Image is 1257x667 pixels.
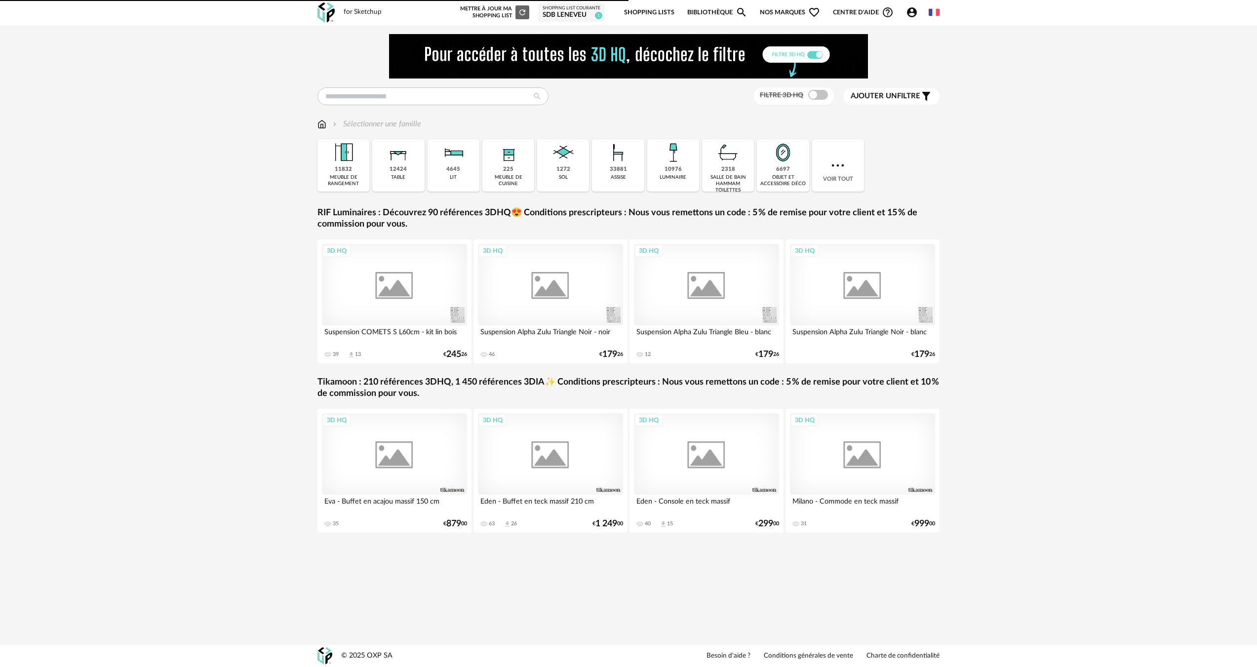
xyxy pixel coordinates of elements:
img: Salle%20de%20bain.png [715,139,742,166]
div: 3D HQ [790,244,819,257]
span: 999 [914,520,929,527]
span: Magnify icon [736,6,747,18]
a: Shopping Lists [624,1,674,24]
img: more.7b13dc1.svg [829,157,847,174]
div: assise [611,174,626,181]
a: Conditions générales de vente [764,652,853,661]
span: Heart Outline icon [808,6,820,18]
div: 46 [489,351,495,358]
div: Eden - Console en teck massif [634,495,779,514]
span: filtre [851,91,920,101]
img: Sol.png [550,139,577,166]
span: Nos marques [760,1,820,24]
img: Table.png [385,139,412,166]
div: sol [559,174,568,181]
div: € 26 [755,351,779,358]
img: Rangement.png [495,139,522,166]
a: Shopping List courante SDB LENEVEU 1 [543,5,600,20]
div: € 00 [911,520,935,527]
div: 31 [801,520,807,527]
div: Sélectionner une famille [331,118,421,130]
img: OXP [317,2,335,23]
span: 299 [758,520,773,527]
div: 3D HQ [322,414,351,427]
div: € 00 [592,520,623,527]
div: objet et accessoire déco [760,174,806,187]
span: Filtre 3D HQ [760,92,803,99]
div: 3D HQ [790,414,819,427]
div: 3D HQ [478,244,507,257]
div: 4645 [446,166,460,173]
div: 39 [333,351,339,358]
div: SDB LENEVEU [543,11,600,20]
span: 245 [446,351,461,358]
span: Filter icon [920,90,932,102]
span: 1 [595,12,602,19]
a: 3D HQ Suspension Alpha Zulu Triangle Noir - noir 46 €17926 [473,239,628,363]
div: € 00 [755,520,779,527]
a: Tikamoon : 210 références 3DHQ, 1 450 références 3DIA✨ Conditions prescripteurs : Nous vous remet... [317,377,940,400]
span: Centre d'aideHelp Circle Outline icon [833,6,894,18]
span: Ajouter un [851,92,897,100]
span: Account Circle icon [906,6,918,18]
div: salle de bain hammam toilettes [705,174,751,194]
div: meuble de cuisine [485,174,531,187]
div: Voir tout [812,139,864,192]
span: 1 249 [595,520,617,527]
div: Suspension Alpha Zulu Triangle Noir - blanc [790,325,935,345]
img: OXP [317,647,332,665]
div: 225 [503,166,513,173]
div: 12 [645,351,651,358]
div: 3D HQ [322,244,351,257]
div: 10976 [665,166,682,173]
div: 3D HQ [634,244,663,257]
a: RIF Luminaires : Découvrez 90 références 3DHQ😍 Conditions prescripteurs : Nous vous remettons un ... [317,207,940,231]
div: 26 [511,520,517,527]
div: 6697 [776,166,790,173]
div: 35 [333,520,339,527]
div: Suspension COMETS S L60cm - kit lin bois [322,325,467,345]
div: lit [450,174,457,181]
a: 3D HQ Suspension COMETS S L60cm - kit lin bois 39 Download icon 13 €24526 [317,239,471,363]
span: 179 [602,351,617,358]
div: Shopping List courante [543,5,600,11]
div: € 26 [443,351,467,358]
div: 11832 [335,166,352,173]
span: 879 [446,520,461,527]
div: 2318 [721,166,735,173]
a: Charte de confidentialité [866,652,940,661]
div: Milano - Commode en teck massif [790,495,935,514]
div: table [391,174,405,181]
a: 3D HQ Suspension Alpha Zulu Triangle Noir - blanc €17926 [786,239,940,363]
img: FILTRE%20HQ%20NEW_V1%20(4).gif [389,34,868,78]
button: Ajouter unfiltre Filter icon [843,88,940,105]
div: 63 [489,520,495,527]
div: 33881 [610,166,627,173]
span: Download icon [504,520,511,528]
div: Suspension Alpha Zulu Triangle Bleu - blanc [634,325,779,345]
div: © 2025 OXP SA [341,651,393,661]
a: BibliothèqueMagnify icon [687,1,747,24]
div: Eden - Buffet en teck massif 210 cm [478,495,623,514]
a: Besoin d'aide ? [707,652,750,661]
a: 3D HQ Eden - Buffet en teck massif 210 cm 63 Download icon 26 €1 24900 [473,409,628,533]
img: Literie.png [440,139,467,166]
span: Account Circle icon [906,6,922,18]
span: Download icon [660,520,667,528]
span: Refresh icon [518,9,527,15]
div: 1272 [556,166,570,173]
img: fr [929,7,940,18]
div: 40 [645,520,651,527]
img: Assise.png [605,139,631,166]
div: € 26 [911,351,935,358]
div: 3D HQ [634,414,663,427]
div: for Sketchup [344,8,382,17]
div: € 00 [443,520,467,527]
span: 179 [758,351,773,358]
div: Mettre à jour ma Shopping List [458,5,529,19]
img: svg+xml;base64,PHN2ZyB3aWR0aD0iMTYiIGhlaWdodD0iMTciIHZpZXdCb3g9IjAgMCAxNiAxNyIgZmlsbD0ibm9uZSIgeG... [317,118,326,130]
span: Help Circle Outline icon [882,6,894,18]
div: 15 [667,520,673,527]
div: 12424 [390,166,407,173]
img: svg+xml;base64,PHN2ZyB3aWR0aD0iMTYiIGhlaWdodD0iMTYiIHZpZXdCb3g9IjAgMCAxNiAxNiIgZmlsbD0ibm9uZSIgeG... [331,118,339,130]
